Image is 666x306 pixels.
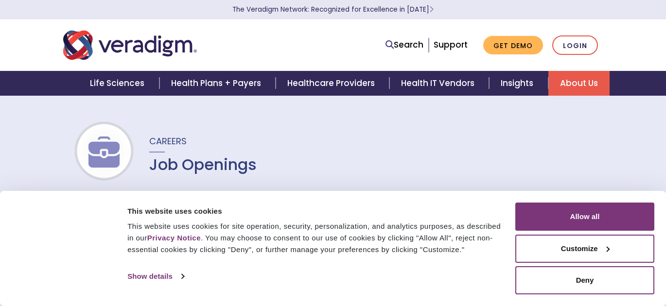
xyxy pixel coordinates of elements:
[127,269,184,284] a: Show details
[489,71,548,96] a: Insights
[149,155,257,174] h1: Job Openings
[127,205,504,217] div: This website uses cookies
[515,203,654,231] button: Allow all
[147,234,201,242] a: Privacy Notice
[552,35,598,55] a: Login
[232,5,434,14] a: The Veradigm Network: Recognized for Excellence in [DATE]Learn More
[386,38,423,51] a: Search
[159,71,276,96] a: Health Plans + Payers
[429,5,434,14] span: Learn More
[127,221,504,255] div: This website uses cookies for site operation, security, personalization, and analytics purposes, ...
[515,235,654,263] button: Customize
[389,71,489,96] a: Health IT Vendors
[78,71,159,96] a: Life Sciences
[548,71,610,96] a: About Us
[276,71,389,96] a: Healthcare Providers
[63,29,197,61] img: Veradigm logo
[434,39,468,51] a: Support
[515,266,654,294] button: Deny
[149,135,187,147] span: Careers
[483,36,543,55] a: Get Demo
